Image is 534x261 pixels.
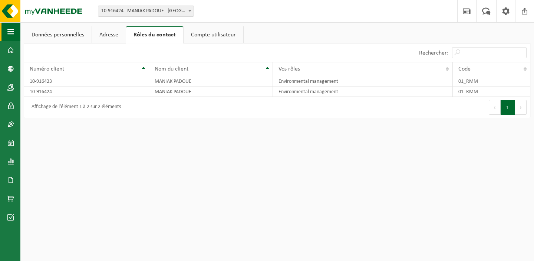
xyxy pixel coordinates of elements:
span: Vos rôles [278,66,300,72]
span: Numéro client [30,66,64,72]
div: Affichage de l'élément 1 à 2 sur 2 éléments [28,101,121,114]
td: MANIAK PADOUE [149,87,273,97]
td: Environmental management [273,76,453,87]
td: 01_RMM [453,87,530,97]
a: Compte utilisateur [184,26,243,43]
td: 10-916423 [24,76,149,87]
button: Next [515,100,527,115]
button: 1 [501,100,515,115]
span: Code [458,66,471,72]
td: 10-916424 [24,87,149,97]
button: Previous [489,100,501,115]
a: Données personnelles [24,26,92,43]
a: Rôles du contact [126,26,183,43]
span: 10-916424 - MANIAK PADOUE - UCCLE [98,6,194,16]
td: MANIAK PADOUE [149,76,273,87]
label: Rechercher: [419,50,448,56]
a: Adresse [92,26,126,43]
span: Nom du client [155,66,188,72]
td: Environmental management [273,87,453,97]
td: 01_RMM [453,76,530,87]
span: 10-916424 - MANIAK PADOUE - UCCLE [98,6,194,17]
